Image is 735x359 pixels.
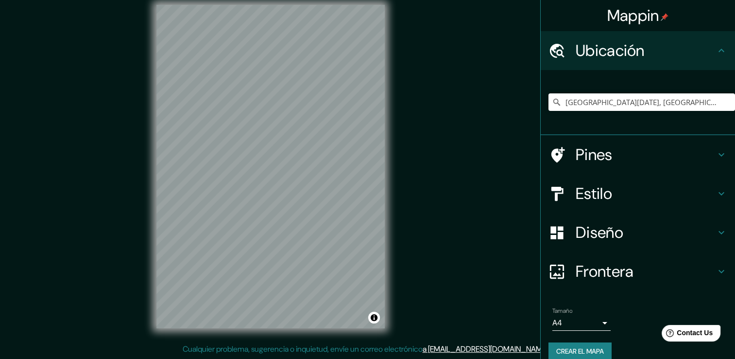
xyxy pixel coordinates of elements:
h4: Diseño [576,223,716,242]
div: A4 [552,315,611,331]
button: Alternar atribución [368,312,380,323]
a: a [EMAIL_ADDRESS][DOMAIN_NAME] [423,344,548,354]
font: Crear el mapa [556,345,604,358]
div: Ubicación [541,31,735,70]
h4: Frontera [576,262,716,281]
div: Estilo [541,174,735,213]
h4: Estilo [576,184,716,203]
div: Diseño [541,213,735,252]
h4: Pines [576,145,716,164]
h4: Ubicación [576,41,716,60]
img: pin-icon.png [661,13,668,21]
p: Cualquier problema, sugerencia o inquietud, envíe un correo electrónico . [183,343,549,355]
canvas: Mapa [156,5,385,328]
div: Pines [541,135,735,174]
font: Mappin [607,5,659,26]
input: Elige tu ciudad o área [548,93,735,111]
label: Tamaño [552,307,572,315]
div: Frontera [541,252,735,291]
iframe: Help widget launcher [649,321,724,348]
